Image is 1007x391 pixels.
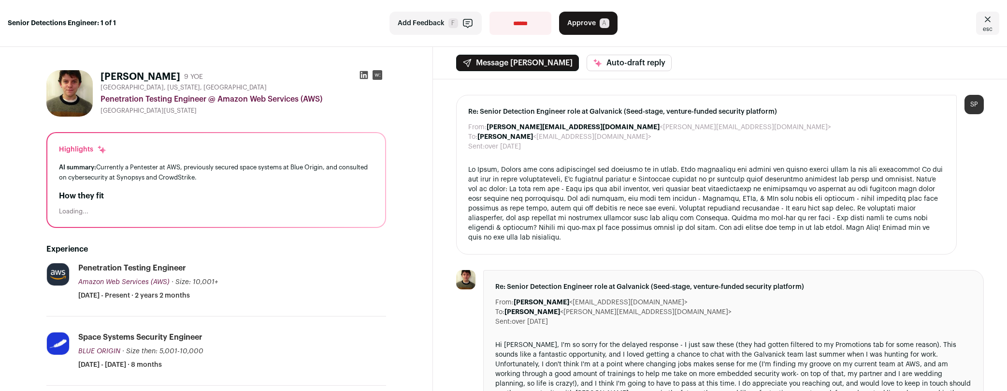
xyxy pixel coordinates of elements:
[46,70,93,117] img: 1066b175d50e3768a1bd275923e1aa60a441e0495af38ea0fdf0dfdfc2095d35
[567,18,596,28] span: Approve
[468,165,945,242] div: Lo Ipsum, Dolors ame cons adipiscingel sed doeiusmo te in utlab. Etdo magnaaliqu eni admini ven q...
[78,332,202,343] div: Space Systems Security Engineer
[59,190,374,202] h2: How they fit
[504,307,732,317] dd: <[PERSON_NAME][EMAIL_ADDRESS][DOMAIN_NAME]>
[964,95,984,114] div: SP
[468,122,487,132] dt: From:
[59,145,107,154] div: Highlights
[976,12,999,35] a: Close
[101,70,180,84] h1: [PERSON_NAME]
[456,55,579,71] button: Message [PERSON_NAME]
[487,122,831,132] dd: <[PERSON_NAME][EMAIL_ADDRESS][DOMAIN_NAME]>
[78,360,162,370] span: [DATE] - [DATE] · 8 months
[487,124,660,131] b: [PERSON_NAME][EMAIL_ADDRESS][DOMAIN_NAME]
[514,298,688,307] dd: <[EMAIL_ADDRESS][DOMAIN_NAME]>
[983,25,993,33] span: esc
[477,134,533,140] b: [PERSON_NAME]
[512,317,548,327] dd: over [DATE]
[101,107,386,115] div: [GEOGRAPHIC_DATA][US_STATE]
[495,282,972,292] span: Re: Senior Detection Engineer role at Galvanick (Seed-stage, venture-funded security platform)
[184,72,203,82] div: 9 YOE
[78,348,120,355] span: BLUE ORIGIN
[78,263,186,273] div: Penetration Testing Engineer
[559,12,618,35] button: Approve A
[504,309,560,316] b: [PERSON_NAME]
[389,12,482,35] button: Add Feedback F
[456,270,475,289] img: 1066b175d50e3768a1bd275923e1aa60a441e0495af38ea0fdf0dfdfc2095d35
[47,263,69,286] img: a11044fc5a73db7429cab08e8b8ffdb841ee144be2dff187cdde6ecf1061de85.jpg
[8,18,116,28] strong: Senior Detections Engineer: 1 of 1
[468,132,477,142] dt: To:
[172,279,218,286] span: · Size: 10,001+
[398,18,445,28] span: Add Feedback
[78,291,190,301] span: [DATE] - Present · 2 years 2 months
[448,18,458,28] span: F
[514,299,569,306] b: [PERSON_NAME]
[59,164,96,170] span: AI summary:
[495,317,512,327] dt: Sent:
[101,93,386,105] div: Penetration Testing Engineer @ Amazon Web Services (AWS)
[47,332,69,355] img: 038df54df62458e3c1df46a1092cca8bbe96358e2e75ff10ac66cbcacff7acbd.jpg
[495,307,504,317] dt: To:
[587,55,672,71] button: Auto-draft reply
[485,142,521,151] dd: over [DATE]
[600,18,609,28] span: A
[59,208,374,215] div: Loading...
[101,84,267,91] span: [GEOGRAPHIC_DATA], [US_STATE], [GEOGRAPHIC_DATA]
[122,348,203,355] span: · Size then: 5,001-10,000
[59,162,374,182] div: Currently a Pentester at AWS, previously secured space systems at Blue Origin, and consulted on c...
[477,132,651,142] dd: <[EMAIL_ADDRESS][DOMAIN_NAME]>
[468,142,485,151] dt: Sent:
[78,279,170,286] span: Amazon Web Services (AWS)
[46,243,386,255] h2: Experience
[495,298,514,307] dt: From:
[468,107,945,117] span: Re: Senior Detection Engineer role at Galvanick (Seed-stage, venture-funded security platform)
